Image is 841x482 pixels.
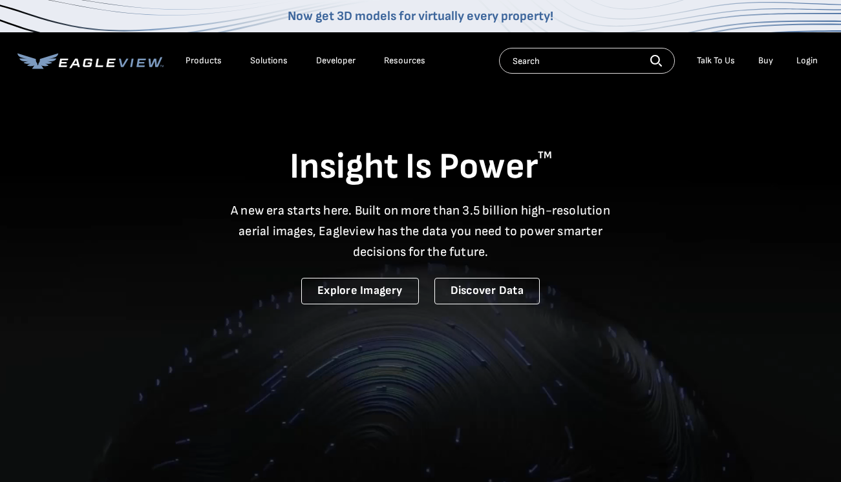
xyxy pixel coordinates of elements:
[499,48,675,74] input: Search
[17,145,824,190] h1: Insight Is Power
[434,278,540,304] a: Discover Data
[186,55,222,67] div: Products
[697,55,735,67] div: Talk To Us
[223,200,619,262] p: A new era starts here. Built on more than 3.5 billion high-resolution aerial images, Eagleview ha...
[796,55,818,67] div: Login
[250,55,288,67] div: Solutions
[316,55,356,67] a: Developer
[758,55,773,67] a: Buy
[538,149,552,162] sup: TM
[384,55,425,67] div: Resources
[301,278,419,304] a: Explore Imagery
[288,8,553,24] a: Now get 3D models for virtually every property!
